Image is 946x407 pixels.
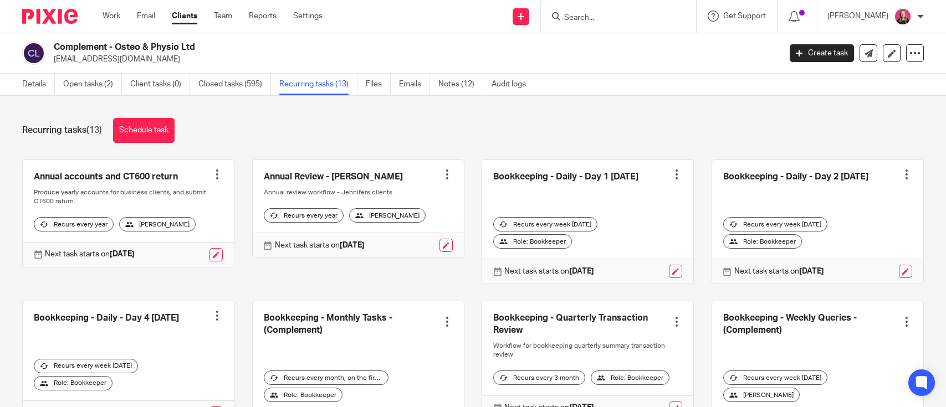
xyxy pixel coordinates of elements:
a: Closed tasks (595) [198,74,271,95]
span: (13) [86,126,102,135]
img: svg%3E [22,42,45,65]
h1: Recurring tasks [22,125,102,136]
img: Pixie [22,9,78,24]
div: Recurs every week [DATE] [723,217,827,231]
div: Recurs every month, on the first workday [264,370,388,385]
input: Search [563,13,663,23]
a: Recurring tasks (13) [279,74,357,95]
p: [EMAIL_ADDRESS][DOMAIN_NAME] [54,54,773,65]
div: Recurs every week [DATE] [493,217,597,231]
p: Next task starts on [275,240,365,251]
div: Role: Bookkeeper [493,234,572,249]
a: Reports [249,11,277,22]
p: Next task starts on [45,249,135,260]
div: [PERSON_NAME] [119,217,196,231]
p: Next task starts on [734,266,824,277]
div: [PERSON_NAME] [349,208,426,223]
p: Next task starts on [504,266,594,277]
div: Recurs every week [DATE] [34,359,138,373]
a: Notes (12) [438,74,483,95]
strong: [DATE] [110,250,135,258]
span: Get Support [723,12,766,20]
p: [PERSON_NAME] [827,11,888,22]
a: Files [366,74,391,95]
div: Recurs every week [DATE] [723,370,827,385]
a: Team [214,11,232,22]
strong: [DATE] [569,267,594,275]
a: Open tasks (2) [63,74,122,95]
strong: [DATE] [340,241,365,249]
div: Recurs every 3 month [493,370,585,385]
div: Recurs every year [34,217,114,231]
a: Audit logs [492,74,534,95]
div: Recurs every year [264,208,344,223]
div: [PERSON_NAME] [723,388,800,402]
a: Work [103,11,120,22]
a: Create task [790,44,854,62]
a: Emails [399,74,430,95]
a: Clients [172,11,197,22]
div: Role: Bookkeeper [34,376,113,390]
img: Team%20headshots.png [894,8,912,25]
strong: [DATE] [799,267,824,275]
a: Client tasks (0) [130,74,190,95]
a: Details [22,74,55,95]
a: Settings [293,11,323,22]
a: Email [137,11,155,22]
a: Schedule task [113,118,175,143]
div: Role: Bookkeeper [591,370,669,385]
div: Role: Bookkeeper [264,388,342,402]
div: Role: Bookkeeper [723,234,802,249]
h2: Complement - Osteo & Physio Ltd [54,42,629,53]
